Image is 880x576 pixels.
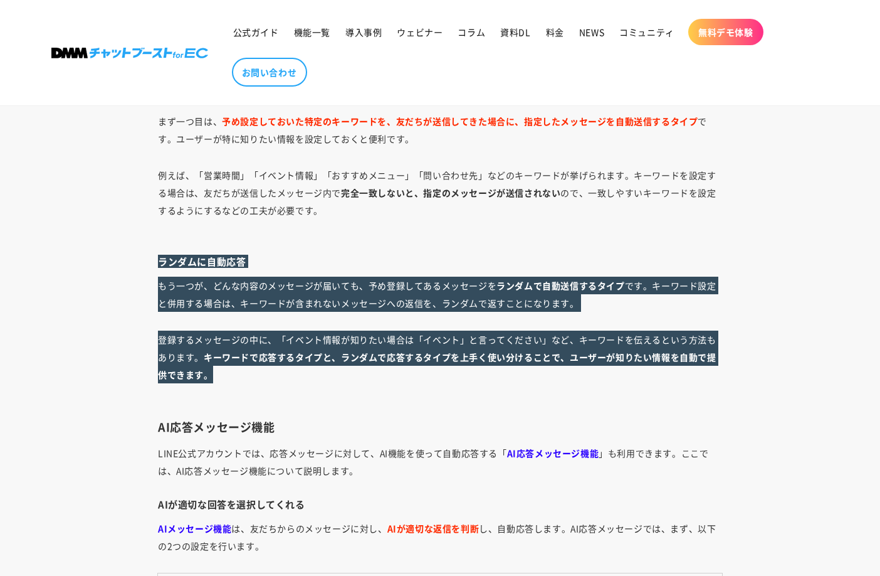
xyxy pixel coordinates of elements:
[338,19,389,45] a: 導入事例
[546,26,564,38] span: 料金
[51,48,208,58] img: 株式会社DMM Boost
[572,19,612,45] a: NEWS
[242,67,297,78] span: お問い合わせ
[233,26,279,38] span: 公式ガイド
[387,522,479,535] b: AIが適切な返信を判断
[158,331,722,401] p: 登録するメッセージの中に、「イベント情報が知りたい場合は「イベント」と言ってください」など、キーワードを伝えるという方法もあります。
[286,19,338,45] a: 機能一覧
[458,26,485,38] span: コラム
[158,444,722,479] p: LINE公式アカウントでは、応答メッセージに対して、AI機能を使って自動応答する「 」も利用できます。ここでは、AI応答メッセージ機能について説明します。
[158,166,722,237] p: 例えば、「営業時間」「イベント情報」「おすすめメニュー」「問い合わせ先」などのキーワードが挙げられます。キーワードを設定する場合は、友だちが送信したメッセージ内で ので、一致しやすいキーワードを...
[688,19,763,45] a: 無料デモ体験
[158,351,716,381] b: キーワードで応答するタイプと、ランダムで応答するタイプを上手く使い分けることで、ユーザーが知りたい情報を自動で提供できます。
[612,19,682,45] a: コミュニティ
[397,26,443,38] span: ウェビナー
[450,19,493,45] a: コラム
[500,26,530,38] span: 資料DL
[341,186,560,199] b: 完全一致しないと、指定のメッセージが送信されない
[158,522,231,535] b: AIメッセージ機能
[345,26,382,38] span: 導入事例
[158,255,722,268] h4: ランダムに自動応答
[158,520,722,555] p: は、友だちからのメッセージに対し、 し、自動応答します。AI応答メッセージでは、まず、以下の2つの設定を行います。
[579,26,604,38] span: NEWS
[158,420,722,434] h3: AI応答メッセージ機能
[222,115,698,127] b: 予め設定しておいた特定のキーワードを、友だちが送信してきた場合に、指定したメッセージを自動送信するタイプ
[538,19,572,45] a: 料金
[158,112,722,147] p: まず一つ目は、 です。ユーザーが特に知りたい情報を設定しておくと便利です。
[226,19,286,45] a: 公式ガイド
[619,26,674,38] span: コミュニティ
[507,447,599,459] b: AI応答メッセージ機能
[158,498,722,511] h4: AIが適切な回答を選択してくれる
[493,19,538,45] a: 資料DL
[389,19,450,45] a: ウェビナー
[158,277,722,312] p: もう一つが、どんな内容のメッセージが届いても、予め登録してあるメッセージを です。キーワード設定と併用する場合は、キーワードが含まれないメッセージへの返信を、ランダムで返すことになります。
[496,279,624,292] b: ランダムで自動送信するタイプ
[294,26,330,38] span: 機能一覧
[232,58,307,87] a: お問い合わせ
[698,26,753,38] span: 無料デモ体験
